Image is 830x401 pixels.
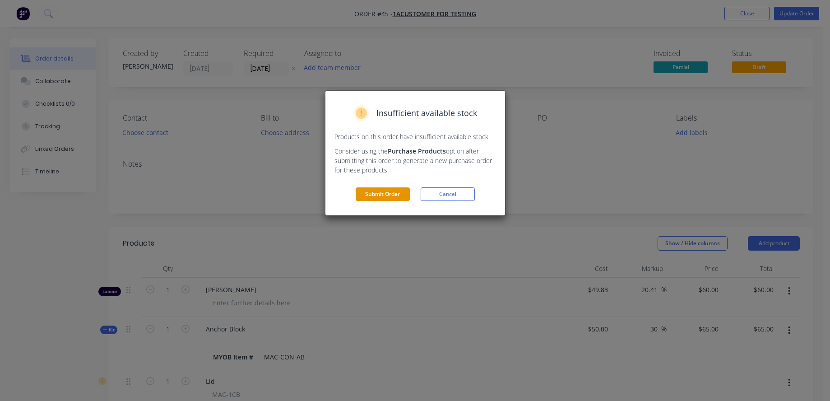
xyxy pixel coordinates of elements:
[334,146,496,175] p: Consider using the option after submitting this order to generate a new purchase order for these ...
[388,147,446,155] strong: Purchase Products
[376,107,477,119] span: Insufficient available stock
[356,187,410,201] button: Submit Order
[421,187,475,201] button: Cancel
[334,132,496,141] p: Products on this order have insufficient available stock.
